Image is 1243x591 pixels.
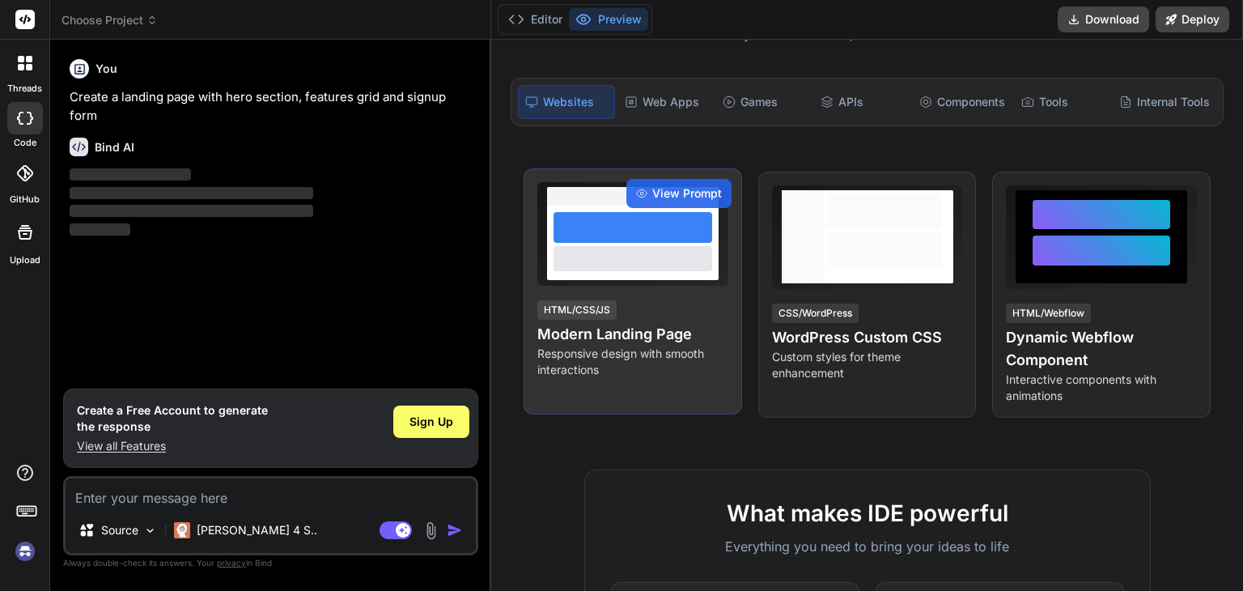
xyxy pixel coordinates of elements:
[1006,326,1197,372] h4: Dynamic Webflow Component
[174,522,190,538] img: Claude 4 Sonnet
[1113,85,1216,119] div: Internal Tools
[652,185,722,202] span: View Prompt
[611,537,1124,556] p: Everything you need to bring your ideas to life
[611,496,1124,530] h2: What makes IDE powerful
[1156,6,1229,32] button: Deploy
[447,522,463,538] img: icon
[70,223,130,236] span: ‌
[217,558,246,568] span: privacy
[143,524,157,538] img: Pick Models
[772,326,963,349] h4: WordPress Custom CSS
[77,438,268,454] p: View all Features
[11,538,39,565] img: signin
[63,555,478,571] p: Always double-check its answers. Your in Bind
[1006,372,1197,404] p: Interactive components with animations
[518,85,614,119] div: Websites
[62,12,158,28] span: Choose Project
[1015,85,1109,119] div: Tools
[772,349,963,381] p: Custom styles for theme enhancement
[14,136,36,150] label: code
[913,85,1012,119] div: Components
[537,323,728,346] h4: Modern Landing Page
[422,521,440,540] img: attachment
[95,139,134,155] h6: Bind AI
[772,304,859,323] div: CSS/WordPress
[70,205,313,217] span: ‌
[569,8,648,31] button: Preview
[70,168,191,181] span: ‌
[70,88,475,125] p: Create a landing page with hero section, features grid and signup form
[537,346,728,378] p: Responsive design with smooth interactions
[101,522,138,538] p: Source
[10,253,40,267] label: Upload
[95,61,117,77] h6: You
[1006,304,1091,323] div: HTML/Webflow
[1058,6,1149,32] button: Download
[197,522,317,538] p: [PERSON_NAME] 4 S..
[814,85,909,119] div: APIs
[502,8,569,31] button: Editor
[618,85,713,119] div: Web Apps
[7,82,42,96] label: threads
[10,193,40,206] label: GitHub
[77,402,268,435] h1: Create a Free Account to generate the response
[409,414,453,430] span: Sign Up
[537,300,617,320] div: HTML/CSS/JS
[70,187,313,199] span: ‌
[716,85,811,119] div: Games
